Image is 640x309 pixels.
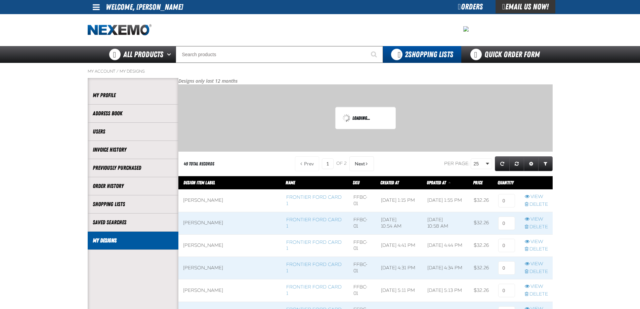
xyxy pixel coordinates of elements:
[366,46,383,63] button: Start Searching
[120,69,145,74] a: My Designs
[474,160,484,167] span: 25
[353,180,359,185] a: SKU
[376,234,423,257] td: [DATE] 4:41 PM
[538,156,553,171] a: Expand or Collapse Grid Filters
[286,284,342,296] a: Frontier Ford Card 1
[444,161,470,166] span: Per page:
[469,279,494,302] td: $32.26
[93,91,173,99] a: My Profile
[525,201,548,208] a: Delete row action
[286,194,342,206] a: Frontier Ford Card 1
[123,48,163,61] span: All Products
[509,156,524,171] a: Reset grid action
[349,279,377,302] td: FFBC-01
[93,164,173,172] a: Previously Purchased
[184,161,214,167] div: 49 total records
[88,24,152,36] a: Home
[93,200,173,208] a: Shopping Lists
[383,46,461,63] button: You have 2 Shopping Lists. Open to view details
[349,257,377,279] td: FFBC-01
[178,234,282,257] td: [PERSON_NAME]
[376,189,423,212] td: [DATE] 1:15 PM
[336,161,347,167] span: of 2
[423,279,469,302] td: [DATE] 5:13 PM
[427,180,447,185] a: Updated At
[405,50,453,59] span: Shopping Lists
[524,156,539,171] a: Expand or Collapse Grid Settings
[88,69,115,74] a: My Account
[178,279,282,302] td: [PERSON_NAME]
[525,283,548,290] a: View row action
[498,261,515,275] input: 0
[525,216,548,223] a: View row action
[93,110,173,117] a: Address Book
[286,262,342,274] a: Frontier Ford Card 1
[525,239,548,245] a: View row action
[88,24,152,36] img: Nexemo logo
[427,180,446,185] span: Updated At
[176,46,383,63] input: Search
[286,180,295,185] a: Name
[116,69,119,74] span: /
[93,182,173,190] a: Order History
[349,212,377,234] td: FFBC-01
[498,217,515,230] input: 0
[376,279,423,302] td: [DATE] 5:11 PM
[469,257,494,279] td: $32.26
[93,146,173,154] a: Invoice History
[423,257,469,279] td: [DATE] 4:34 PM
[461,46,552,63] a: Quick Order Form
[405,50,408,59] strong: 2
[178,212,282,234] td: [PERSON_NAME]
[286,239,342,252] a: Frontier Ford Card 1
[525,269,548,275] a: Delete row action
[376,212,423,234] td: [DATE] 10:54 AM
[423,212,469,234] td: [DATE] 10:58 AM
[93,219,173,226] a: Saved Searches
[423,234,469,257] td: [DATE] 4:44 PM
[525,224,548,230] a: Delete row action
[342,114,389,122] div: Loading...
[525,261,548,267] a: View row action
[498,180,514,185] span: Quantity
[469,234,494,257] td: $32.26
[349,156,374,171] button: Next Page
[498,194,515,207] input: 0
[473,180,482,185] span: Price
[423,189,469,212] td: [DATE] 1:55 PM
[525,194,548,200] a: View row action
[498,284,515,297] input: 0
[165,46,176,63] button: Open All Products pages
[469,189,494,212] td: $32.26
[380,180,399,185] a: Created At
[349,234,377,257] td: FFBC-01
[322,158,334,169] input: Current page number
[520,176,553,190] th: Row actions
[495,156,510,171] a: Refresh grid action
[178,189,282,212] td: [PERSON_NAME]
[286,217,342,229] a: Frontier Ford Card 1
[178,78,553,84] p: Designs only last 12 months
[525,291,548,298] a: Delete row action
[178,257,282,279] td: [PERSON_NAME]
[88,69,553,74] nav: Breadcrumbs
[93,237,173,244] a: My Designs
[93,128,173,136] a: Users
[349,189,377,212] td: FFBC-01
[183,180,215,185] a: Design Item Label
[469,212,494,234] td: $32.26
[525,246,548,253] a: Delete row action
[498,239,515,252] input: 0
[355,161,365,166] span: Next Page
[463,26,469,32] img: a16c09d2614d0dd13c7523e6b8547ec9.png
[376,257,423,279] td: [DATE] 4:31 PM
